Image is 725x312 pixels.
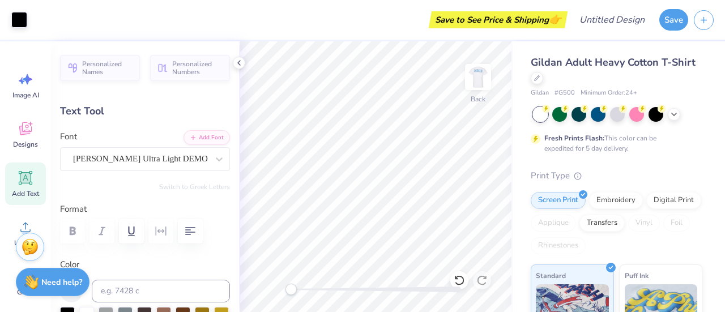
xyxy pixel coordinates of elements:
[628,215,660,232] div: Vinyl
[625,270,649,281] span: Puff Ink
[13,140,38,149] span: Designs
[531,192,586,209] div: Screen Print
[60,104,230,119] div: Text Tool
[589,192,643,209] div: Embroidery
[536,270,566,281] span: Standard
[531,88,549,98] span: Gildan
[467,66,489,88] img: Back
[544,134,604,143] strong: Fresh Prints Flash:
[12,91,39,100] span: Image AI
[285,284,297,295] div: Accessibility label
[531,237,586,254] div: Rhinestones
[646,192,701,209] div: Digital Print
[150,55,230,81] button: Personalized Numbers
[60,203,230,216] label: Format
[60,258,230,271] label: Color
[570,8,654,31] input: Untitled Design
[531,55,696,69] span: Gildan Adult Heavy Cotton T-Shirt
[92,280,230,302] input: e.g. 7428 c
[432,11,565,28] div: Save to See Price & Shipping
[581,88,637,98] span: Minimum Order: 24 +
[172,60,223,76] span: Personalized Numbers
[579,215,625,232] div: Transfers
[555,88,575,98] span: # G500
[659,9,688,31] button: Save
[471,94,485,104] div: Back
[549,12,561,26] span: 👉
[12,189,39,198] span: Add Text
[544,133,684,153] div: This color can be expedited for 5 day delivery.
[41,277,82,288] strong: Need help?
[60,130,77,143] label: Font
[531,169,702,182] div: Print Type
[184,130,230,145] button: Add Font
[663,215,690,232] div: Foil
[14,238,37,247] span: Upload
[159,182,230,191] button: Switch to Greek Letters
[82,60,133,76] span: Personalized Names
[531,215,576,232] div: Applique
[60,55,140,81] button: Personalized Names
